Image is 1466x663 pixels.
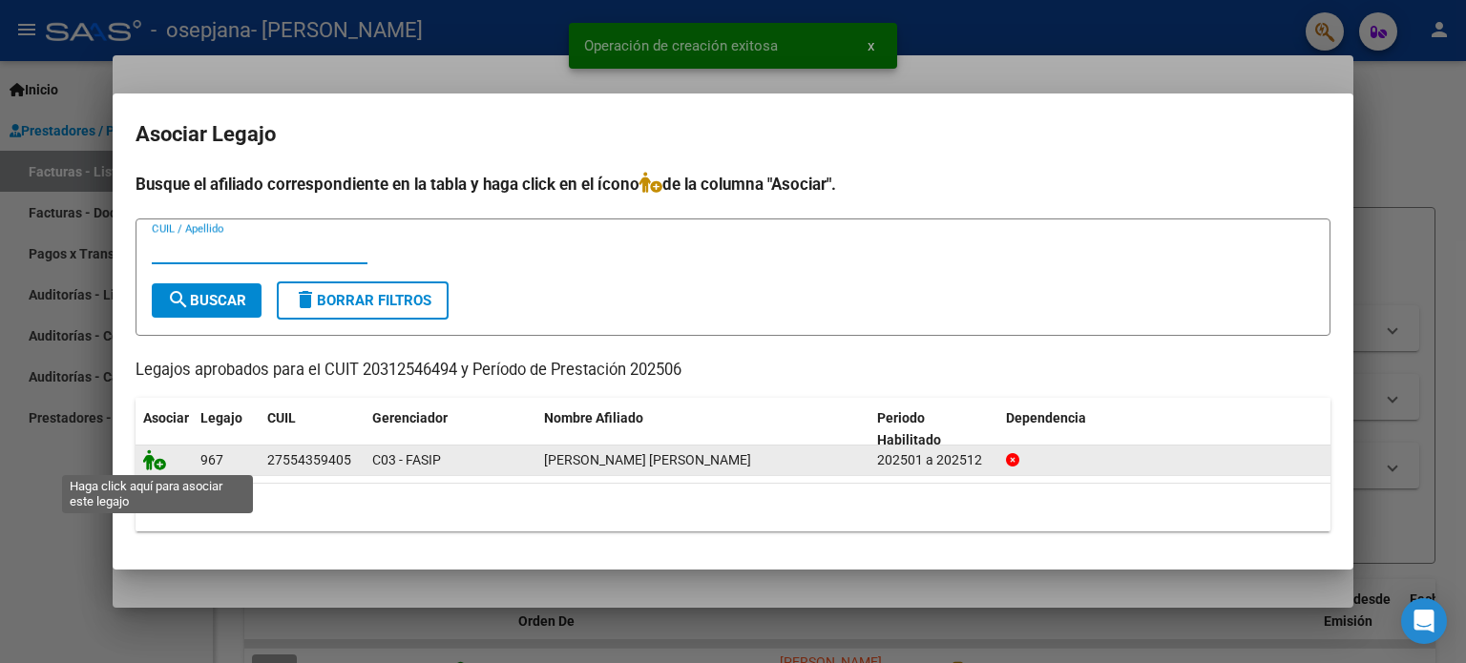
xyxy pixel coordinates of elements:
span: Periodo Habilitado [877,410,941,447]
button: Borrar Filtros [277,281,449,320]
button: Buscar [152,283,262,318]
div: 1 registros [136,484,1330,531]
datatable-header-cell: CUIL [260,398,365,461]
span: Nombre Afiliado [544,410,643,425]
mat-icon: delete [294,288,317,311]
span: Gerenciador [372,410,448,425]
span: Asociar [143,410,189,425]
p: Legajos aprobados para el CUIT 20312546494 y Período de Prestación 202506 [136,359,1330,383]
div: Open Intercom Messenger [1401,598,1447,644]
div: 202501 a 202512 [877,449,991,471]
span: C03 - FASIP [372,452,441,467]
datatable-header-cell: Periodo Habilitado [869,398,998,461]
datatable-header-cell: Gerenciador [365,398,536,461]
datatable-header-cell: Nombre Afiliado [536,398,869,461]
span: Borrar Filtros [294,292,431,309]
span: MOLINA MIA MIRELA [544,452,751,467]
datatable-header-cell: Asociar [136,398,193,461]
h4: Busque el afiliado correspondiente en la tabla y haga click en el ícono de la columna "Asociar". [136,172,1330,197]
span: CUIL [267,410,296,425]
span: 967 [200,452,223,467]
span: Buscar [167,292,246,309]
span: Legajo [200,410,242,425]
h2: Asociar Legajo [136,116,1330,153]
span: Dependencia [1006,410,1086,425]
datatable-header-cell: Dependencia [998,398,1331,461]
div: 27554359405 [267,449,351,471]
mat-icon: search [167,288,190,311]
datatable-header-cell: Legajo [193,398,260,461]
